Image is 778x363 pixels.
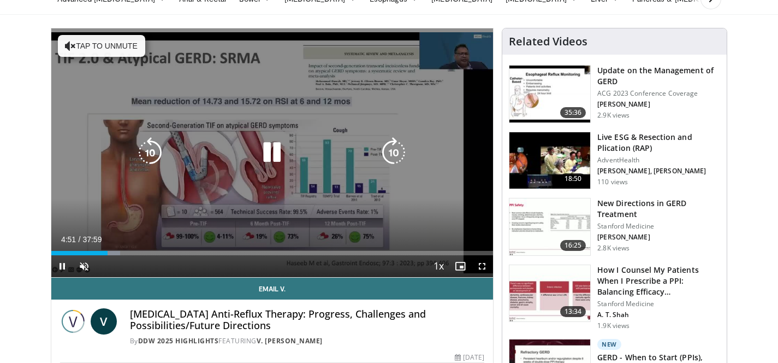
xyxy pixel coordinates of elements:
img: ad825f27-dfd2-41f6-b222-fbc2511984fc.150x105_q85_crop-smart_upscale.jpg [509,66,590,122]
p: [PERSON_NAME] [597,233,720,242]
a: V. [PERSON_NAME] [257,336,323,346]
span: 35:36 [560,107,586,118]
p: AdventHealth [597,156,720,165]
video-js: Video Player [51,28,494,278]
p: A. T. Shah [597,311,720,319]
p: Stanford Medicine [597,222,720,231]
a: DDW 2025 Highlights [138,336,219,346]
img: 4b930f02-1911-4c77-b9a4-f0b5b1007322.150x105_q85_crop-smart_upscale.jpg [509,198,590,255]
a: Email V. [51,278,494,300]
p: 110 views [597,178,628,186]
div: By FEATURING [130,336,485,346]
img: 1dec229f-caae-46cc-9e0f-bf30a449cfd8.150x105_q85_crop-smart_upscale.jpg [509,132,590,189]
a: 18:50 Live ESG & Resection and Plication (RAP) AdventHealth [PERSON_NAME], [PERSON_NAME] 110 views [509,132,720,190]
h3: Update on the Management of GERD [597,65,720,87]
h3: How I Counsel My Patients When I Prescribe a PPI: Balancing Efficacy… [597,265,720,297]
p: [PERSON_NAME], [PERSON_NAME] [597,167,720,175]
button: Fullscreen [471,255,493,277]
h4: Related Videos [509,35,587,48]
img: DDW 2025 Highlights [60,308,86,335]
a: 35:36 Update on the Management of GERD ACG 2023 Conference Coverage [PERSON_NAME] 2.9K views [509,65,720,123]
button: Tap to unmute [58,35,145,57]
p: New [597,339,621,350]
p: 2.8K views [597,244,629,253]
p: 2.9K views [597,111,629,120]
span: 18:50 [560,173,586,184]
span: 13:34 [560,306,586,317]
h4: [MEDICAL_DATA] Anti-Reflux Therapy: Progress, Challenges and Possibilities/Future Directions [130,308,485,332]
div: [DATE] [455,353,484,362]
span: 16:25 [560,240,586,251]
p: 1.9K views [597,321,629,330]
p: [PERSON_NAME] [597,100,720,109]
h3: New Directions in GERD Treatment [597,198,720,220]
button: Unmute [73,255,95,277]
span: 4:51 [61,235,76,244]
button: Playback Rate [427,255,449,277]
p: Stanford Medicine [597,300,720,308]
span: 37:59 [82,235,102,244]
div: Progress Bar [51,251,494,255]
button: Enable picture-in-picture mode [449,255,471,277]
span: / [79,235,81,244]
p: ACG 2023 Conference Coverage [597,89,720,98]
a: 16:25 New Directions in GERD Treatment Stanford Medicine [PERSON_NAME] 2.8K views [509,198,720,256]
button: Pause [51,255,73,277]
img: 239ade13-4fa1-4caa-b570-f42463c0c3cf.150x105_q85_crop-smart_upscale.jpg [509,265,590,322]
h3: Live ESG & Resection and Plication (RAP) [597,132,720,154]
a: 13:34 How I Counsel My Patients When I Prescribe a PPI: Balancing Efficacy… Stanford Medicine A. ... [509,265,720,330]
a: V [91,308,117,335]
